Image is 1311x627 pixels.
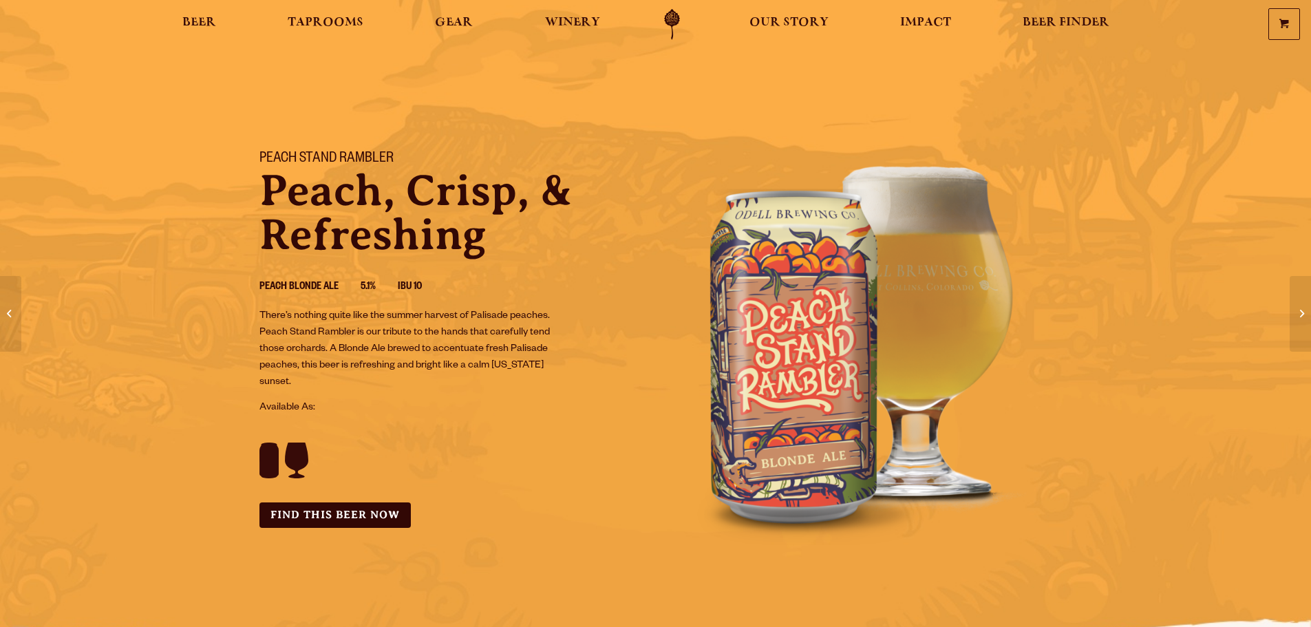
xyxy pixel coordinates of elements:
[536,9,609,40] a: Winery
[398,279,444,297] li: IBU 10
[900,17,951,28] span: Impact
[891,9,960,40] a: Impact
[288,17,363,28] span: Taprooms
[259,279,361,297] li: Peach Blonde Ale
[1014,9,1118,40] a: Beer Finder
[361,279,398,297] li: 5.1%
[182,17,216,28] span: Beer
[259,169,639,257] p: Peach, Crisp, & Refreshing
[259,308,564,391] p: There’s nothing quite like the summer harvest of Palisade peaches. Peach Stand Rambler is our tri...
[435,17,473,28] span: Gear
[749,17,829,28] span: Our Story
[259,151,639,169] h1: Peach Stand Rambler
[426,9,482,40] a: Gear
[646,9,698,40] a: Odell Home
[545,17,600,28] span: Winery
[740,9,838,40] a: Our Story
[259,400,639,416] p: Available As:
[259,502,411,528] a: Find this Beer Now
[279,9,372,40] a: Taprooms
[1023,17,1109,28] span: Beer Finder
[173,9,225,40] a: Beer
